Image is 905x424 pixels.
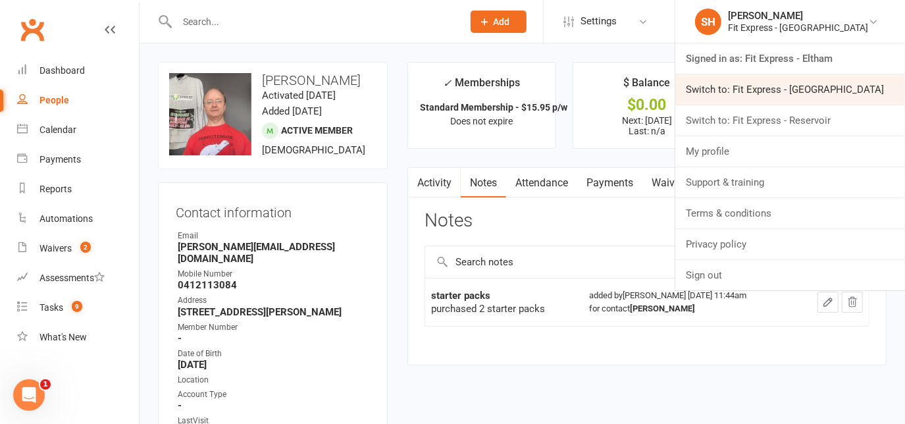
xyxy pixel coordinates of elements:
div: People [39,95,69,105]
a: Notes [461,168,506,198]
input: Search notes [425,246,838,278]
a: Terms & conditions [675,198,905,228]
div: Location [178,374,370,386]
div: Address [178,294,370,307]
span: 1 [40,379,51,390]
div: for contact [590,302,791,315]
time: Added [DATE] [262,105,322,117]
a: Privacy policy [675,229,905,259]
input: Search... [173,13,453,31]
div: Waivers [39,243,72,253]
div: Calendar [39,124,76,135]
a: Switch to: Fit Express - [GEOGRAPHIC_DATA] [675,74,905,105]
strong: starter packs [431,290,490,302]
a: Switch to: Fit Express - Reservoir [675,105,905,136]
a: Assessments [17,263,139,293]
h3: [PERSON_NAME] [169,73,376,88]
h3: Notes [425,211,473,234]
p: Next: [DATE] Last: n/a [585,115,709,136]
a: Sign out [675,260,905,290]
iframe: Intercom live chat [13,379,45,411]
img: image1759970637.png [169,73,251,155]
strong: [PERSON_NAME][EMAIL_ADDRESS][DOMAIN_NAME] [178,241,370,265]
a: Calendar [17,115,139,145]
div: added by [PERSON_NAME] [DATE] 11:44am [590,289,791,315]
div: $ Balance [623,74,670,98]
div: $0.00 [585,98,709,112]
a: Waivers 2 [17,234,139,263]
a: Support & training [675,167,905,198]
div: Assessments [39,273,105,283]
a: Payments [577,168,642,198]
a: Clubworx [16,13,49,46]
span: 9 [72,301,82,312]
span: [DEMOGRAPHIC_DATA] [262,144,365,156]
div: Automations [39,213,93,224]
div: Dashboard [39,65,85,76]
a: Dashboard [17,56,139,86]
span: Active member [281,125,353,136]
strong: [STREET_ADDRESS][PERSON_NAME] [178,306,370,318]
a: Attendance [506,168,577,198]
a: What's New [17,323,139,352]
strong: Standard Membership - $15.95 p/w [420,102,567,113]
div: What's New [39,332,87,342]
a: Payments [17,145,139,174]
span: Settings [581,7,617,36]
div: Member Number [178,321,370,334]
a: Automations [17,204,139,234]
a: People [17,86,139,115]
div: SH [695,9,721,35]
i: ✓ [443,77,452,90]
div: Account Type [178,388,370,401]
strong: - [178,332,370,344]
div: purchased 2 starter packs [431,302,578,315]
strong: - [178,400,370,411]
strong: [DATE] [178,359,370,371]
div: Payments [39,154,81,165]
a: Waivers [642,168,698,198]
a: Reports [17,174,139,204]
div: Email [178,230,370,242]
div: Fit Express - [GEOGRAPHIC_DATA] [728,22,868,34]
strong: 0412113084 [178,279,370,291]
span: 2 [80,242,91,253]
a: Signed in as: Fit Express - Eltham [675,43,905,74]
span: Does not expire [450,116,513,126]
a: Activity [408,168,461,198]
div: Reports [39,184,72,194]
div: Mobile Number [178,268,370,280]
a: My profile [675,136,905,167]
h3: Contact information [176,200,370,220]
div: [PERSON_NAME] [728,10,868,22]
button: Add [471,11,527,33]
time: Activated [DATE] [262,90,336,101]
div: Tasks [39,302,63,313]
strong: [PERSON_NAME] [631,304,696,313]
div: Date of Birth [178,348,370,360]
a: Tasks 9 [17,293,139,323]
span: Add [494,16,510,27]
div: Memberships [443,74,520,99]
